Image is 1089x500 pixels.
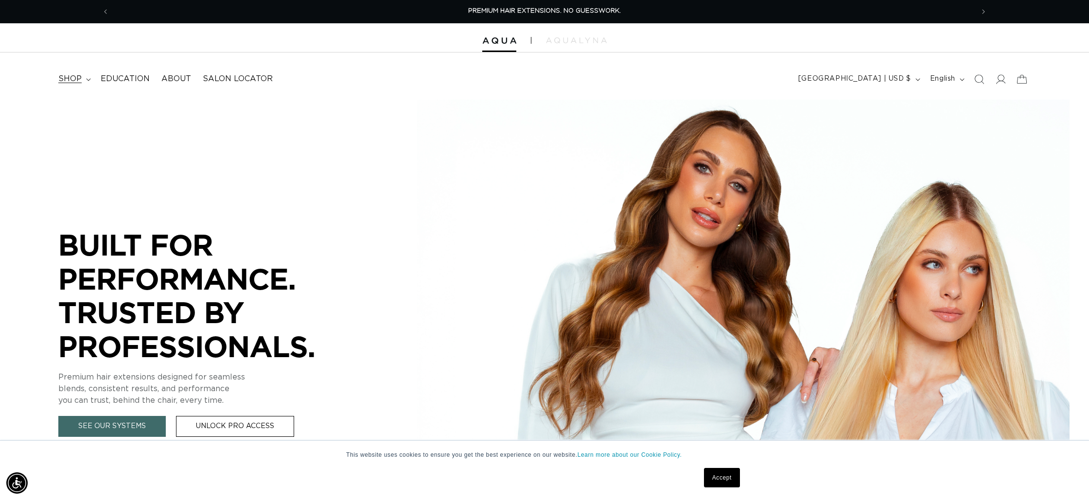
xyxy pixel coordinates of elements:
button: Previous announcement [95,2,116,21]
a: Unlock Pro Access [176,416,294,437]
span: English [930,74,955,84]
p: Premium hair extensions designed for seamless blends, consistent results, and performance you can... [58,371,350,406]
a: Education [95,68,156,90]
a: Accept [704,468,740,487]
div: Accessibility Menu [6,472,28,494]
button: [GEOGRAPHIC_DATA] | USD $ [792,70,924,88]
p: BUILT FOR PERFORMANCE. TRUSTED BY PROFESSIONALS. [58,228,350,363]
a: Learn more about our Cookie Policy. [578,451,682,458]
summary: Search [968,69,990,90]
span: PREMIUM HAIR EXTENSIONS. NO GUESSWORK. [468,8,621,14]
span: Education [101,74,150,84]
img: Aqua Hair Extensions [482,37,516,44]
span: Salon Locator [203,74,273,84]
summary: shop [53,68,95,90]
a: See Our Systems [58,416,166,437]
a: Salon Locator [197,68,279,90]
p: This website uses cookies to ensure you get the best experience on our website. [346,450,743,459]
button: Next announcement [973,2,994,21]
img: aqualyna.com [546,37,607,43]
button: English [924,70,968,88]
span: About [161,74,191,84]
a: About [156,68,197,90]
span: shop [58,74,82,84]
span: [GEOGRAPHIC_DATA] | USD $ [798,74,911,84]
